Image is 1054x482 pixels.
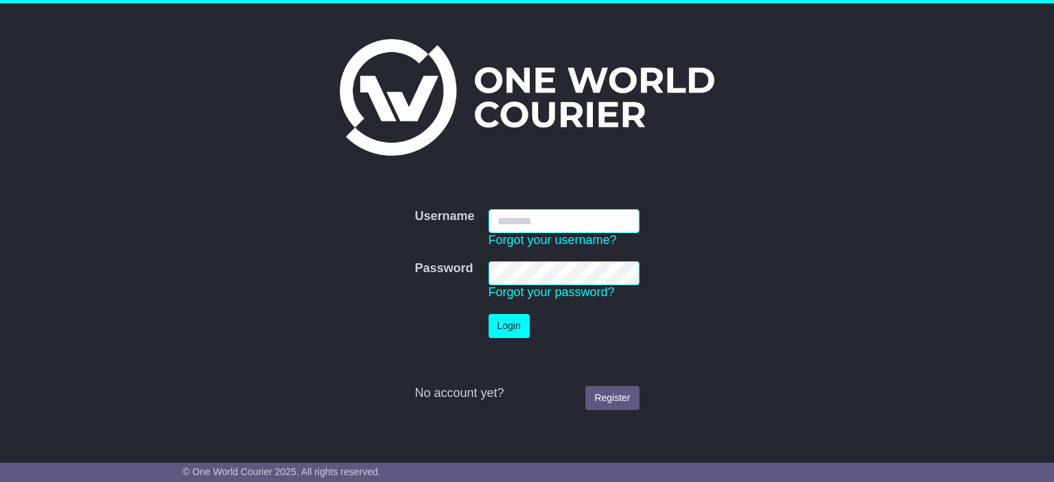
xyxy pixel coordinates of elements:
label: Password [414,261,473,276]
button: Login [489,314,530,338]
span: © One World Courier 2025. All rights reserved. [183,466,381,477]
label: Username [414,209,474,224]
div: No account yet? [414,386,639,401]
a: Forgot your username? [489,233,617,247]
a: Forgot your password? [489,285,615,299]
a: Register [585,386,639,410]
img: One World [340,39,714,156]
